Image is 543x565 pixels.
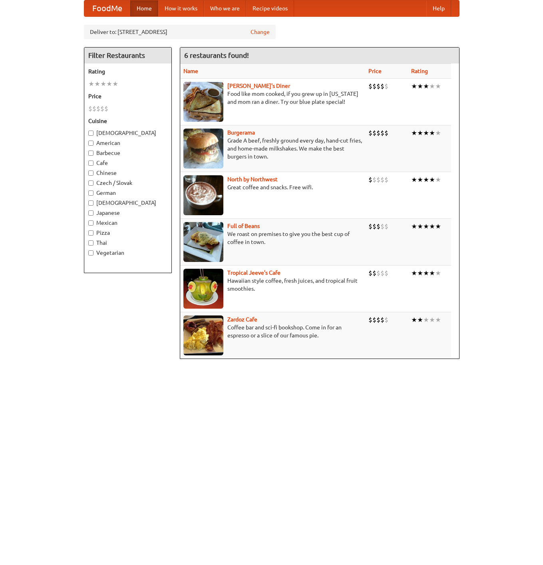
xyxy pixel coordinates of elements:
[88,199,167,207] label: [DEMOGRAPHIC_DATA]
[183,137,362,161] p: Grade A beef, freshly ground every day, hand-cut fries, and home-made milkshakes. We make the bes...
[88,117,167,125] h5: Cuisine
[417,175,423,184] li: ★
[376,315,380,324] li: $
[88,179,167,187] label: Czech / Slovak
[88,141,93,146] input: American
[372,315,376,324] li: $
[227,129,255,136] a: Burgerama
[84,0,130,16] a: FoodMe
[227,316,257,323] a: Zardoz Cafe
[368,68,382,74] a: Price
[429,82,435,91] li: ★
[88,219,167,227] label: Mexican
[94,79,100,88] li: ★
[411,129,417,137] li: ★
[88,180,93,186] input: Czech / Slovak
[88,190,93,196] input: German
[380,82,384,91] li: $
[112,79,118,88] li: ★
[429,315,435,324] li: ★
[435,269,441,278] li: ★
[88,220,93,226] input: Mexican
[380,222,384,231] li: $
[88,129,167,137] label: [DEMOGRAPHIC_DATA]
[183,315,223,355] img: zardoz.jpg
[100,104,104,113] li: $
[88,250,93,256] input: Vegetarian
[183,68,198,74] a: Name
[88,240,93,246] input: Thai
[423,82,429,91] li: ★
[380,175,384,184] li: $
[88,92,167,100] h5: Price
[435,315,441,324] li: ★
[372,82,376,91] li: $
[184,52,249,59] ng-pluralize: 6 restaurants found!
[84,48,171,63] h4: Filter Restaurants
[88,159,167,167] label: Cafe
[227,176,278,182] a: North by Northwest
[88,189,167,197] label: German
[183,183,362,191] p: Great coffee and snacks. Free wifi.
[429,222,435,231] li: ★
[417,315,423,324] li: ★
[183,269,223,309] img: jeeves.jpg
[426,0,451,16] a: Help
[88,79,94,88] li: ★
[88,230,93,236] input: Pizza
[411,269,417,278] li: ★
[372,269,376,278] li: $
[376,269,380,278] li: $
[251,28,270,36] a: Change
[368,175,372,184] li: $
[227,83,290,89] a: [PERSON_NAME]'s Diner
[423,175,429,184] li: ★
[411,175,417,184] li: ★
[130,0,158,16] a: Home
[423,315,429,324] li: ★
[435,129,441,137] li: ★
[96,104,100,113] li: $
[372,129,376,137] li: $
[372,175,376,184] li: $
[384,175,388,184] li: $
[417,129,423,137] li: ★
[423,269,429,278] li: ★
[183,230,362,246] p: We roast on premises to give you the best cup of coffee in town.
[376,222,380,231] li: $
[183,323,362,339] p: Coffee bar and sci-fi bookshop. Come in for an espresso or a slice of our famous pie.
[435,222,441,231] li: ★
[88,239,167,247] label: Thai
[368,129,372,137] li: $
[88,229,167,237] label: Pizza
[411,315,417,324] li: ★
[423,129,429,137] li: ★
[88,249,167,257] label: Vegetarian
[384,129,388,137] li: $
[380,315,384,324] li: $
[246,0,294,16] a: Recipe videos
[423,222,429,231] li: ★
[384,269,388,278] li: $
[158,0,204,16] a: How it works
[411,82,417,91] li: ★
[368,269,372,278] li: $
[88,131,93,136] input: [DEMOGRAPHIC_DATA]
[227,223,260,229] a: Full of Beans
[88,170,93,176] input: Chinese
[183,90,362,106] p: Food like mom cooked, if you grew up in [US_STATE] and mom ran a diner. Try our blue plate special!
[183,277,362,293] p: Hawaiian style coffee, fresh juices, and tropical fruit smoothies.
[88,161,93,166] input: Cafe
[376,82,380,91] li: $
[106,79,112,88] li: ★
[84,25,276,39] div: Deliver to: [STREET_ADDRESS]
[227,270,280,276] b: Tropical Jeeve's Cafe
[88,104,92,113] li: $
[183,222,223,262] img: beans.jpg
[376,175,380,184] li: $
[88,209,167,217] label: Japanese
[376,129,380,137] li: $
